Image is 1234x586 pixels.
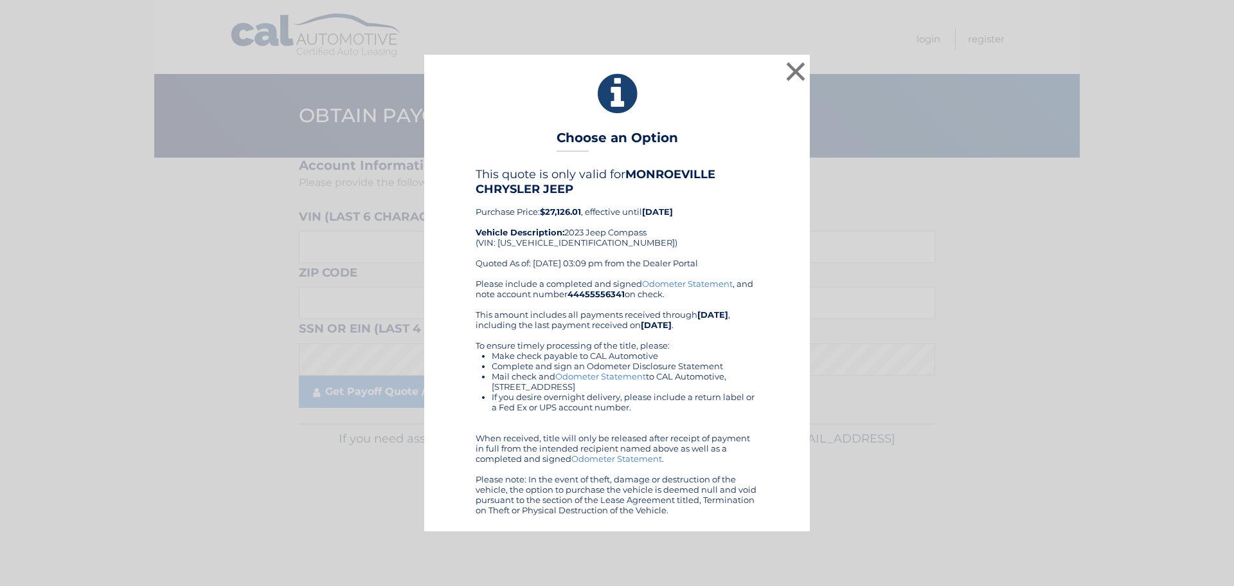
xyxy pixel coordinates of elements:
[568,289,625,299] b: 44455556341
[476,167,715,196] b: MONROEVILLE CHRYSLER JEEP
[492,392,758,412] li: If you desire overnight delivery, please include a return label or a Fed Ex or UPS account number.
[642,206,673,217] b: [DATE]
[492,351,758,361] li: Make check payable to CAL Automotive
[476,167,758,196] h4: This quote is only valid for
[783,59,809,84] button: ×
[476,279,758,515] div: Please include a completed and signed , and note account number on check. This amount includes al...
[641,320,672,330] b: [DATE]
[492,371,758,392] li: Mail check and to CAL Automotive, [STREET_ADDRESS]
[555,371,646,381] a: Odometer Statement
[571,453,662,464] a: Odometer Statement
[642,279,733,289] a: Odometer Statement
[540,206,581,217] b: $27,126.01
[557,130,678,152] h3: Choose an Option
[476,167,758,278] div: Purchase Price: , effective until 2023 Jeep Compass (VIN: [US_VEHICLE_IDENTIFICATION_NUMBER]) Quo...
[492,361,758,371] li: Complete and sign an Odometer Disclosure Statement
[476,227,564,237] strong: Vehicle Description:
[697,309,728,320] b: [DATE]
